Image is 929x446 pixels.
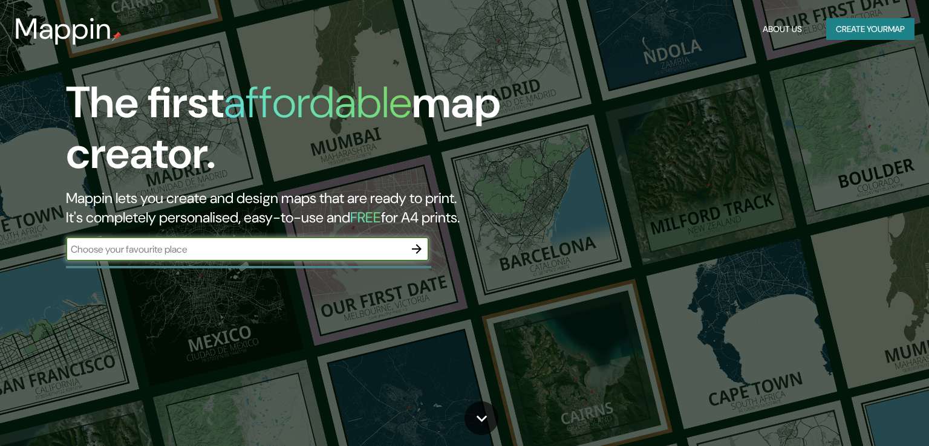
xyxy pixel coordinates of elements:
input: Choose your favourite place [66,242,405,256]
button: About Us [758,18,807,40]
h1: affordable [224,74,412,131]
button: Create yourmap [826,18,914,40]
h5: FREE [350,208,381,227]
h2: Mappin lets you create and design maps that are ready to print. It's completely personalised, eas... [66,189,530,227]
img: mappin-pin [112,31,122,41]
h1: The first map creator. [66,77,530,189]
h3: Mappin [15,12,112,46]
